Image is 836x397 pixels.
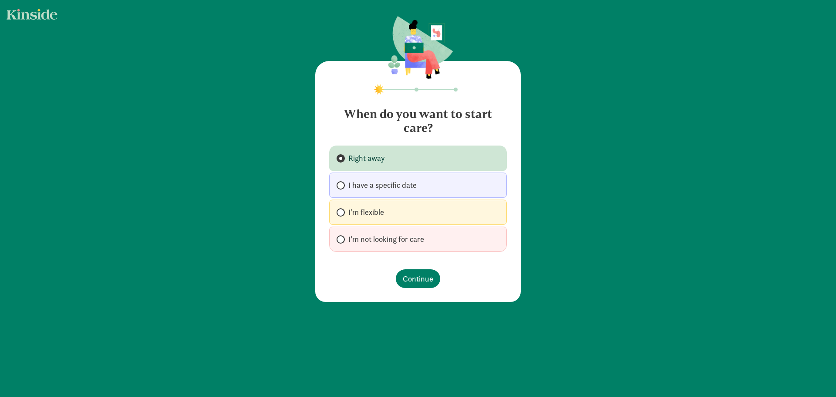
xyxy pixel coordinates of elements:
[348,153,385,163] span: Right away
[348,207,384,217] span: I'm flexible
[348,234,424,244] span: I’m not looking for care
[329,100,507,135] h4: When do you want to start care?
[403,273,433,285] span: Continue
[348,180,417,190] span: I have a specific date
[396,269,440,288] button: Continue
